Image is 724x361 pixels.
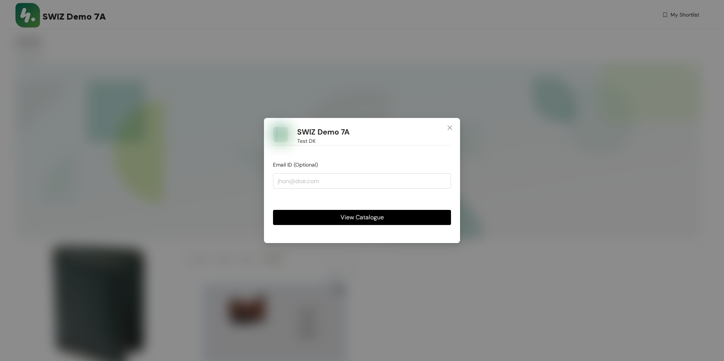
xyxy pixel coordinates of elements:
[273,173,451,188] input: jhon@doe.com
[341,213,384,222] span: View Catalogue
[297,137,316,145] span: Test DK
[440,118,460,138] button: Close
[273,161,318,168] span: Email ID (Optional)
[447,125,453,131] span: close
[273,210,451,225] button: View Catalogue
[297,127,350,137] h1: SWIZ Demo 7A
[273,127,288,142] img: Buyer Portal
